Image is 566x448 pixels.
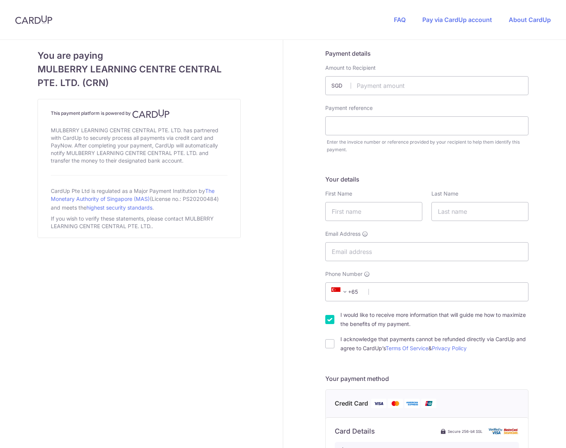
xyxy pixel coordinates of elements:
[394,16,406,23] a: FAQ
[86,204,152,211] a: highest security standards
[331,82,351,89] span: SGD
[448,428,483,434] span: Secure 256-bit SSL
[405,399,420,408] img: American Express
[335,399,368,408] span: Credit Card
[422,16,492,23] a: Pay via CardUp account
[388,399,403,408] img: Mastercard
[371,399,386,408] img: Visa
[51,109,227,118] h4: This payment platform is powered by
[432,345,467,351] a: Privacy Policy
[51,213,227,232] div: If you wish to verify these statements, please contact MULBERRY LEARNING CENTRE CENTRAL PTE. LTD..
[331,287,350,296] span: +65
[325,202,422,221] input: First name
[51,185,227,213] div: CardUp Pte Ltd is regulated as a Major Payment Institution by (License no.: PS20200484) and meets...
[325,242,528,261] input: Email address
[325,230,361,238] span: Email Address
[325,190,352,197] label: First Name
[327,138,528,154] div: Enter the invoice number or reference provided by your recipient to help them identify this payment.
[325,49,528,58] h5: Payment details
[421,399,436,408] img: Union Pay
[431,202,528,221] input: Last name
[15,15,52,24] img: CardUp
[340,335,528,353] label: I acknowledge that payments cannot be refunded directly via CardUp and agree to CardUp’s &
[132,109,169,118] img: CardUp
[325,76,528,95] input: Payment amount
[51,125,227,166] div: MULBERRY LEARNING CENTRE CENTRAL PTE. LTD. has partnered with CardUp to securely process all paym...
[340,310,528,329] label: I would like to receive more information that will guide me how to maximize the benefits of my pa...
[325,270,362,278] span: Phone Number
[325,175,528,184] h5: Your details
[38,63,241,90] span: MULBERRY LEARNING CENTRE CENTRAL PTE. LTD. (CRN)
[335,427,375,436] h6: Card Details
[489,428,519,434] img: card secure
[325,374,528,383] h5: Your payment method
[329,287,363,296] span: +65
[325,64,376,72] label: Amount to Recipient
[386,345,428,351] a: Terms Of Service
[325,104,373,112] label: Payment reference
[38,49,241,63] span: You are paying
[509,16,551,23] a: About CardUp
[431,190,458,197] label: Last Name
